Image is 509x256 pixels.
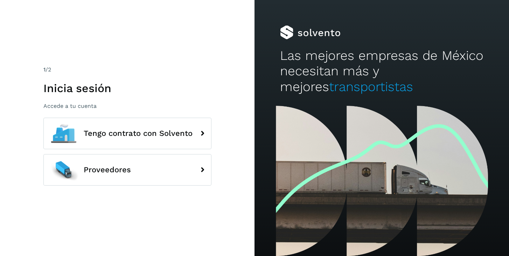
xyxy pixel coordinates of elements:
[84,166,131,174] span: Proveedores
[329,79,413,94] span: transportistas
[84,129,193,138] span: Tengo contrato con Solvento
[280,48,484,95] h2: Las mejores empresas de México necesitan más y mejores
[43,118,211,149] button: Tengo contrato con Solvento
[43,103,211,109] p: Accede a tu cuenta
[43,65,211,74] div: /2
[43,154,211,186] button: Proveedores
[43,82,211,95] h1: Inicia sesión
[43,66,46,73] span: 1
